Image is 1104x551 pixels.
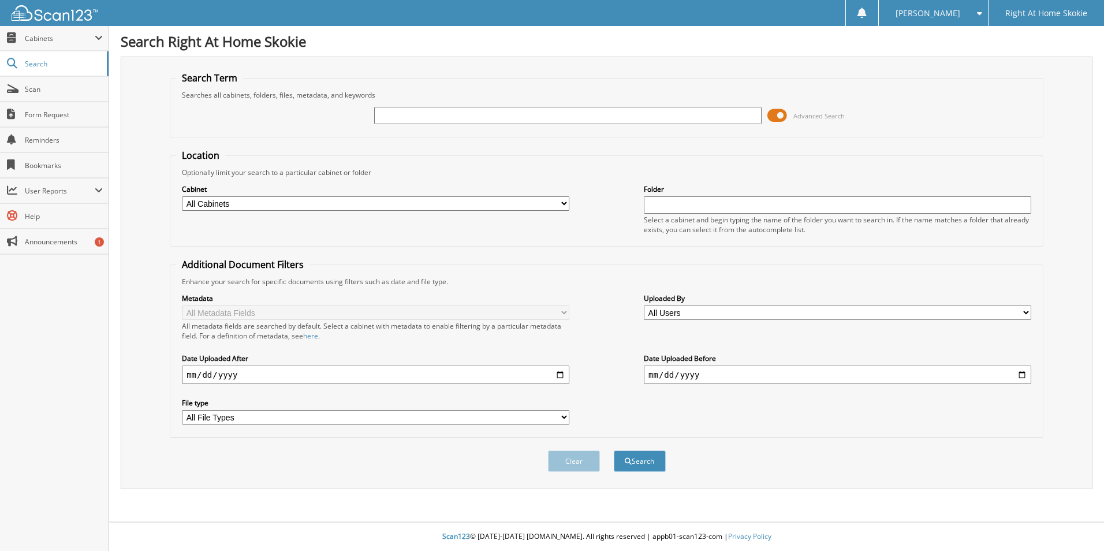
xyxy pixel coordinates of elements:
span: Search [25,59,101,69]
button: Search [614,451,666,472]
input: start [182,366,569,384]
label: Folder [644,184,1031,194]
label: Date Uploaded Before [644,353,1031,363]
input: end [644,366,1031,384]
span: Cabinets [25,33,95,43]
a: here [303,331,318,341]
img: scan123-logo-white.svg [12,5,98,21]
div: Select a cabinet and begin typing the name of the folder you want to search in. If the name match... [644,215,1031,234]
span: Help [25,211,103,221]
label: Date Uploaded After [182,353,569,363]
span: User Reports [25,186,95,196]
span: Announcements [25,237,103,247]
span: Form Request [25,110,103,120]
legend: Search Term [176,72,243,84]
a: Privacy Policy [728,531,771,541]
label: Cabinet [182,184,569,194]
span: Scan123 [442,531,470,541]
h1: Search Right At Home Skokie [121,32,1092,51]
span: Right At Home Skokie [1005,10,1087,17]
div: 1 [95,237,104,247]
span: [PERSON_NAME] [896,10,960,17]
label: Uploaded By [644,293,1031,303]
span: Scan [25,84,103,94]
div: Searches all cabinets, folders, files, metadata, and keywords [176,90,1037,100]
span: Advanced Search [793,111,845,120]
div: © [DATE]-[DATE] [DOMAIN_NAME]. All rights reserved | appb01-scan123-com | [109,523,1104,551]
legend: Location [176,149,225,162]
div: Optionally limit your search to a particular cabinet or folder [176,167,1037,177]
legend: Additional Document Filters [176,258,309,271]
label: File type [182,398,569,408]
span: Bookmarks [25,161,103,170]
div: All metadata fields are searched by default. Select a cabinet with metadata to enable filtering b... [182,321,569,341]
div: Enhance your search for specific documents using filters such as date and file type. [176,277,1037,286]
label: Metadata [182,293,569,303]
span: Reminders [25,135,103,145]
button: Clear [548,451,600,472]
